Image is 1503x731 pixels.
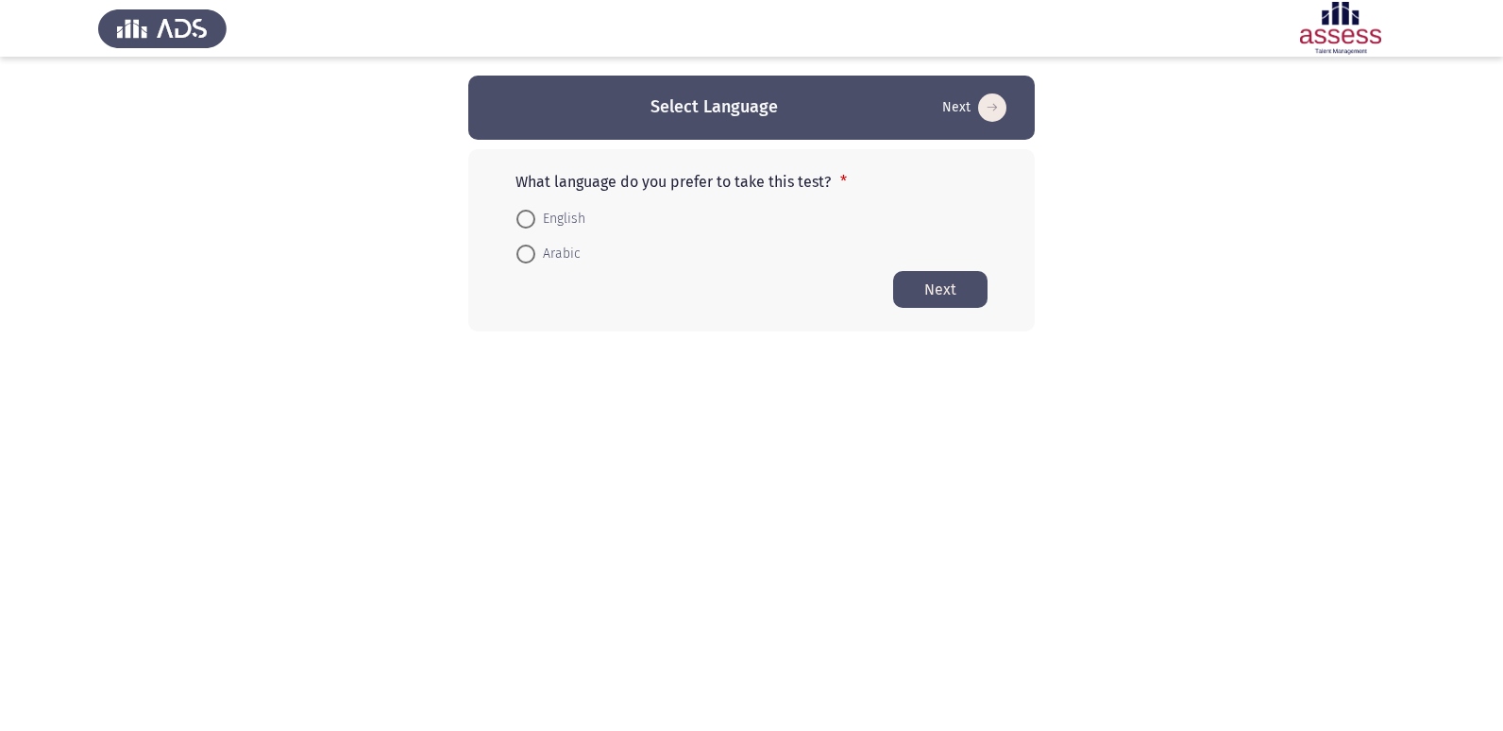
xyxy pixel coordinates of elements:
[535,243,581,265] span: Arabic
[650,95,778,119] h3: Select Language
[98,2,227,55] img: Assess Talent Management logo
[535,208,585,230] span: English
[893,271,988,308] button: Start assessment
[1276,2,1405,55] img: Assessment logo of ASSESS Employability - EBI
[937,93,1012,123] button: Start assessment
[515,173,988,191] p: What language do you prefer to take this test?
